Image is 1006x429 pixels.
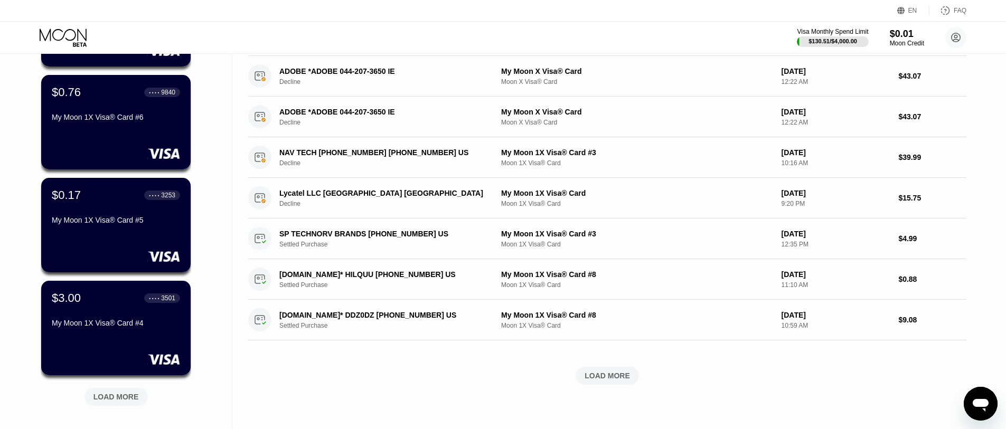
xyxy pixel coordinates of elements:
div: Moon 1X Visa® Card [501,281,773,289]
div: My Moon 1X Visa® Card #8 [501,270,773,279]
div: ● ● ● ● [149,297,159,300]
div: $0.01 [890,28,924,40]
div: Moon X Visa® Card [501,78,773,85]
div: Decline [279,119,500,126]
div: $4.99 [898,234,966,243]
div: [DOMAIN_NAME]* DDZ0DZ [PHONE_NUMBER] USSettled PurchaseMy Moon 1X Visa® Card #8Moon 1X Visa® Card... [248,300,966,340]
div: $3.00 [52,291,81,305]
div: ADOBE *ADOBE 044-207-3650 IE [279,67,484,75]
div: Moon 1X Visa® Card [501,241,773,248]
div: $43.07 [898,72,966,80]
div: LOAD MORE [248,367,966,385]
div: [DOMAIN_NAME]* HILQUU [PHONE_NUMBER] USSettled PurchaseMy Moon 1X Visa® Card #8Moon 1X Visa® Card... [248,259,966,300]
iframe: Кнопка запуска окна обмена сообщениями [964,387,998,421]
div: $130.51 / $4,000.00 [808,38,857,44]
div: [DATE] [782,270,890,279]
div: [DATE] [782,67,890,75]
div: $43.07 [898,112,966,121]
div: Visa Monthly Spend Limit [797,28,868,35]
div: [DATE] [782,189,890,197]
div: FAQ [954,7,966,14]
div: Decline [279,159,500,167]
div: $0.76 [52,85,81,99]
div: $0.17● ● ● ●3253My Moon 1X Visa® Card #5 [41,178,191,272]
div: [DATE] [782,230,890,238]
div: SP TECHNORV BRANDS [PHONE_NUMBER] USSettled PurchaseMy Moon 1X Visa® Card #3Moon 1X Visa® Card[DA... [248,218,966,259]
div: $9.08 [898,316,966,324]
div: My Moon X Visa® Card [501,67,773,75]
div: My Moon 1X Visa® Card #4 [52,319,180,327]
div: ADOBE *ADOBE 044-207-3650 IEDeclineMy Moon X Visa® CardMoon X Visa® Card[DATE]12:22 AM$43.07 [248,97,966,137]
div: $15.75 [898,194,966,202]
div: [DOMAIN_NAME]* HILQUU [PHONE_NUMBER] US [279,270,484,279]
div: Visa Monthly Spend Limit$130.51/$4,000.00 [797,28,868,47]
div: Moon 1X Visa® Card [501,159,773,167]
div: LOAD MORE [77,384,156,406]
div: My Moon 1X Visa® Card #6 [52,113,180,121]
div: [DATE] [782,148,890,157]
div: [DATE] [782,311,890,319]
div: $0.01Moon Credit [890,28,924,47]
div: 3253 [161,192,175,199]
div: Moon 1X Visa® Card [501,322,773,329]
div: My Moon 1X Visa® Card #5 [52,216,180,224]
div: NAV TECH [PHONE_NUMBER] [PHONE_NUMBER] US [279,148,484,157]
div: EN [897,5,929,16]
div: Settled Purchase [279,241,500,248]
div: ADOBE *ADOBE 044-207-3650 IE [279,108,484,116]
div: 3501 [161,294,175,302]
div: My Moon 1X Visa® Card #8 [501,311,773,319]
div: 12:22 AM [782,78,890,85]
div: 9840 [161,89,175,96]
div: LOAD MORE [585,371,630,380]
div: $0.88 [898,275,966,283]
div: Settled Purchase [279,322,500,329]
div: 11:10 AM [782,281,890,289]
div: Moon 1X Visa® Card [501,200,773,207]
div: 10:59 AM [782,322,890,329]
div: Settled Purchase [279,281,500,289]
div: My Moon 1X Visa® Card #3 [501,148,773,157]
div: [DATE] [782,108,890,116]
div: Decline [279,200,500,207]
div: FAQ [929,5,966,16]
div: SP TECHNORV BRANDS [PHONE_NUMBER] US [279,230,484,238]
div: 12:35 PM [782,241,890,248]
div: [DOMAIN_NAME]* DDZ0DZ [PHONE_NUMBER] US [279,311,484,319]
div: ● ● ● ● [149,91,159,94]
div: Lycatel LLC [GEOGRAPHIC_DATA] [GEOGRAPHIC_DATA] [279,189,484,197]
div: Moon Credit [890,40,924,47]
div: EN [908,7,917,14]
div: $0.17 [52,188,81,202]
div: 9:20 PM [782,200,890,207]
div: ADOBE *ADOBE 044-207-3650 IEDeclineMy Moon X Visa® CardMoon X Visa® Card[DATE]12:22 AM$43.07 [248,56,966,97]
div: $3.00● ● ● ●3501My Moon 1X Visa® Card #4 [41,281,191,375]
div: $0.76● ● ● ●9840My Moon 1X Visa® Card #6 [41,75,191,169]
div: 12:22 AM [782,119,890,126]
div: My Moon 1X Visa® Card [501,189,773,197]
div: 10:16 AM [782,159,890,167]
div: ● ● ● ● [149,194,159,197]
div: Decline [279,78,500,85]
div: $39.99 [898,153,966,161]
div: My Moon X Visa® Card [501,108,773,116]
div: Lycatel LLC [GEOGRAPHIC_DATA] [GEOGRAPHIC_DATA]DeclineMy Moon 1X Visa® CardMoon 1X Visa® Card[DAT... [248,178,966,218]
div: Moon X Visa® Card [501,119,773,126]
div: My Moon 1X Visa® Card #3 [501,230,773,238]
div: NAV TECH [PHONE_NUMBER] [PHONE_NUMBER] USDeclineMy Moon 1X Visa® Card #3Moon 1X Visa® Card[DATE]1... [248,137,966,178]
div: LOAD MORE [93,392,139,402]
